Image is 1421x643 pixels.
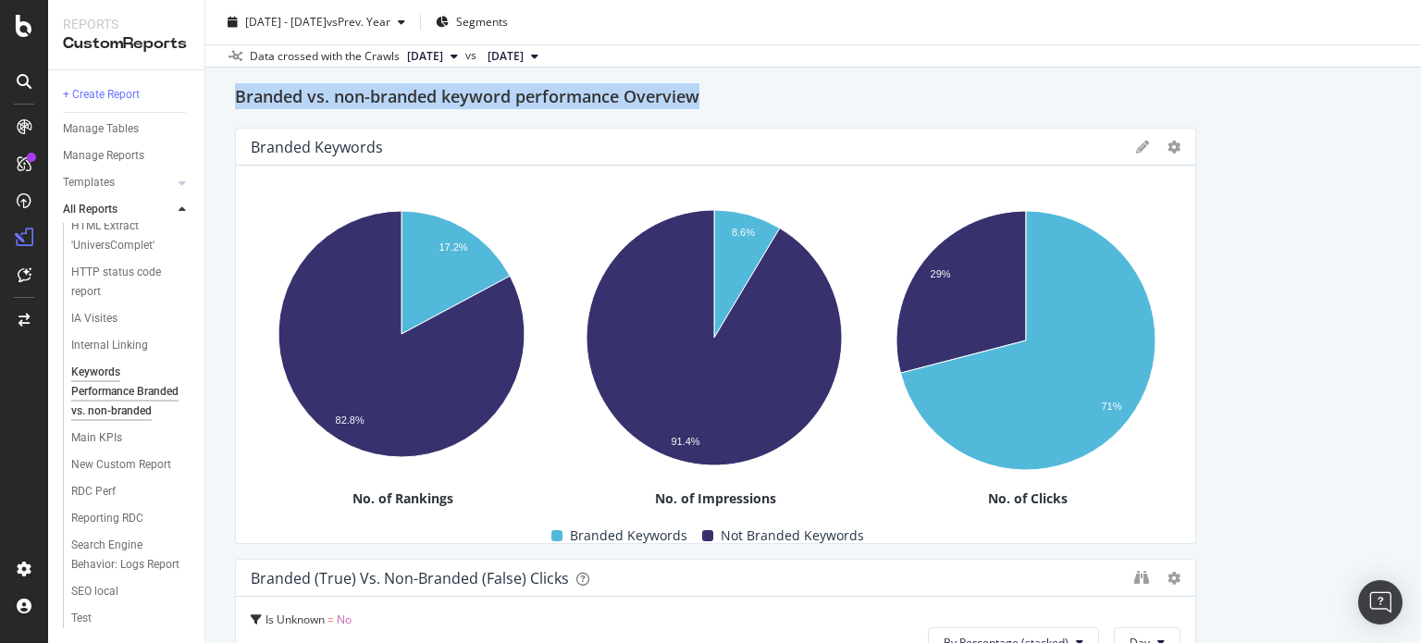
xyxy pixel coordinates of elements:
[250,48,400,65] div: Data crossed with the Crawls
[71,509,143,528] div: Reporting RDC
[71,216,192,255] a: HTML Extract 'UniversComplet'
[71,609,192,628] a: Test
[63,15,190,33] div: Reports
[875,201,1176,489] svg: A chart.
[71,309,117,328] div: IA Visites
[488,48,524,65] span: 2024 Aug. 12th
[71,482,192,501] a: RDC Perf
[266,612,325,627] span: Is Unknown
[71,582,118,601] div: SEO local
[71,582,192,601] a: SEO local
[251,138,383,156] div: Branded Keywords
[407,48,443,65] span: 2025 Aug. 11th
[251,201,552,476] svg: A chart.
[63,85,192,105] a: + Create Report
[63,200,117,219] div: All Reports
[235,83,699,113] h2: Branded vs. non-branded keyword performance Overview
[1134,570,1149,585] div: binoculars
[245,14,327,30] span: [DATE] - [DATE]
[71,455,171,475] div: New Custom Report
[71,536,180,575] div: Search Engine Behavior: Logs Report
[456,14,508,30] span: Segments
[71,428,122,448] div: Main KPIs
[931,268,951,279] text: 29%
[336,414,365,426] text: 82.8%
[400,45,465,68] button: [DATE]
[563,489,869,508] div: No. of Impressions
[570,525,687,547] span: Branded Keywords
[1358,580,1402,624] div: Open Intercom Messenger
[563,201,864,485] svg: A chart.
[63,85,140,105] div: + Create Report
[71,263,192,302] a: HTTP status code report
[1102,402,1122,413] text: 71%
[63,119,192,139] a: Manage Tables
[220,7,413,37] button: [DATE] - [DATE]vsPrev. Year
[71,336,148,355] div: Internal Linking
[63,173,115,192] div: Templates
[251,569,569,587] div: Branded (true) vs. Non-Branded (false) Clicks
[71,216,179,255] div: HTML Extract 'UniversComplet'
[63,200,173,219] a: All Reports
[71,363,192,421] a: Keywords Performance Branded vs. non-branded
[327,14,390,30] span: vs Prev. Year
[428,7,515,37] button: Segments
[480,45,546,68] button: [DATE]
[875,489,1180,508] div: No. of Clicks
[721,525,864,547] span: Not Branded Keywords
[235,128,1196,544] div: Branded KeywordsA chart.No. of RankingsA chart.No. of ImpressionsA chart.No. of ClicksBranded Key...
[235,83,1391,113] div: Branded vs. non-branded keyword performance Overview
[71,455,192,475] a: New Custom Report
[465,47,480,64] span: vs
[732,227,755,238] text: 8.6%
[71,609,92,628] div: Test
[71,309,192,328] a: IA Visites
[71,428,192,448] a: Main KPIs
[63,173,173,192] a: Templates
[337,612,352,627] span: No
[671,437,699,448] text: 91.4%
[251,489,556,508] div: No. of Rankings
[63,146,144,166] div: Manage Reports
[71,509,192,528] a: Reporting RDC
[439,242,467,253] text: 17.2%
[63,119,139,139] div: Manage Tables
[71,336,192,355] a: Internal Linking
[327,612,334,627] span: =
[71,363,183,421] div: Keywords Performance Branded vs. non-branded
[71,536,192,575] a: Search Engine Behavior: Logs Report
[71,263,176,302] div: HTTP status code report
[63,33,190,55] div: CustomReports
[63,146,192,166] a: Manage Reports
[71,482,116,501] div: RDC Perf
